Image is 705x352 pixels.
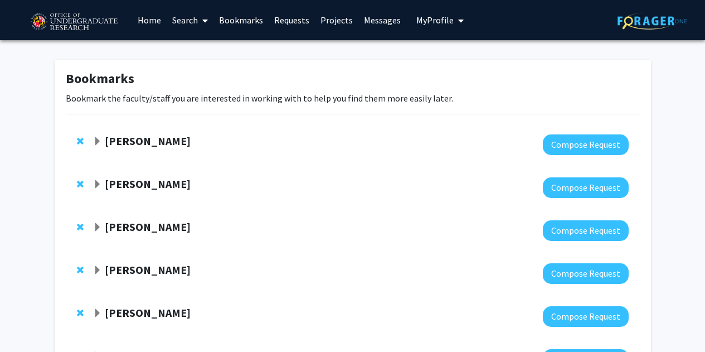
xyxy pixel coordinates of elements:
a: Search [167,1,213,40]
button: Compose Request to Macarena Farcuh Yuri [543,220,629,241]
img: ForagerOne Logo [618,12,687,30]
p: Bookmark the faculty/staff you are interested in working with to help you find them more easily l... [66,91,640,105]
button: Compose Request to Ashley Mon [543,177,629,198]
a: Requests [269,1,315,40]
a: Projects [315,1,358,40]
h1: Bookmarks [66,71,640,87]
strong: [PERSON_NAME] [105,263,191,277]
button: Compose Request to Shachar Gazit-Rosenthal [543,134,629,155]
span: Expand Madeleine Youngs Bookmark [93,266,102,275]
strong: [PERSON_NAME] [105,177,191,191]
span: Expand Ashley Mon Bookmark [93,180,102,189]
strong: [PERSON_NAME] [105,134,191,148]
span: Remove Shachar Gazit-Rosenthal from bookmarks [77,137,84,146]
span: Remove Madeleine Youngs from bookmarks [77,266,84,274]
a: Home [132,1,167,40]
a: Messages [358,1,406,40]
span: Remove Ashley Mon from bookmarks [77,180,84,189]
span: Expand Shachar Gazit-Rosenthal Bookmark [93,137,102,146]
span: Remove Ning Zeng from bookmarks [77,308,84,317]
span: Expand Ning Zeng Bookmark [93,309,102,318]
strong: [PERSON_NAME] [105,220,191,234]
button: Compose Request to Ning Zeng [543,306,629,327]
a: Bookmarks [213,1,269,40]
strong: [PERSON_NAME] [105,306,191,320]
img: University of Maryland Logo [27,8,121,36]
iframe: Chat [658,302,697,344]
span: Expand Macarena Farcuh Yuri Bookmark [93,223,102,232]
span: My Profile [416,15,454,26]
button: Compose Request to Madeleine Youngs [543,263,629,284]
span: Remove Macarena Farcuh Yuri from bookmarks [77,223,84,232]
